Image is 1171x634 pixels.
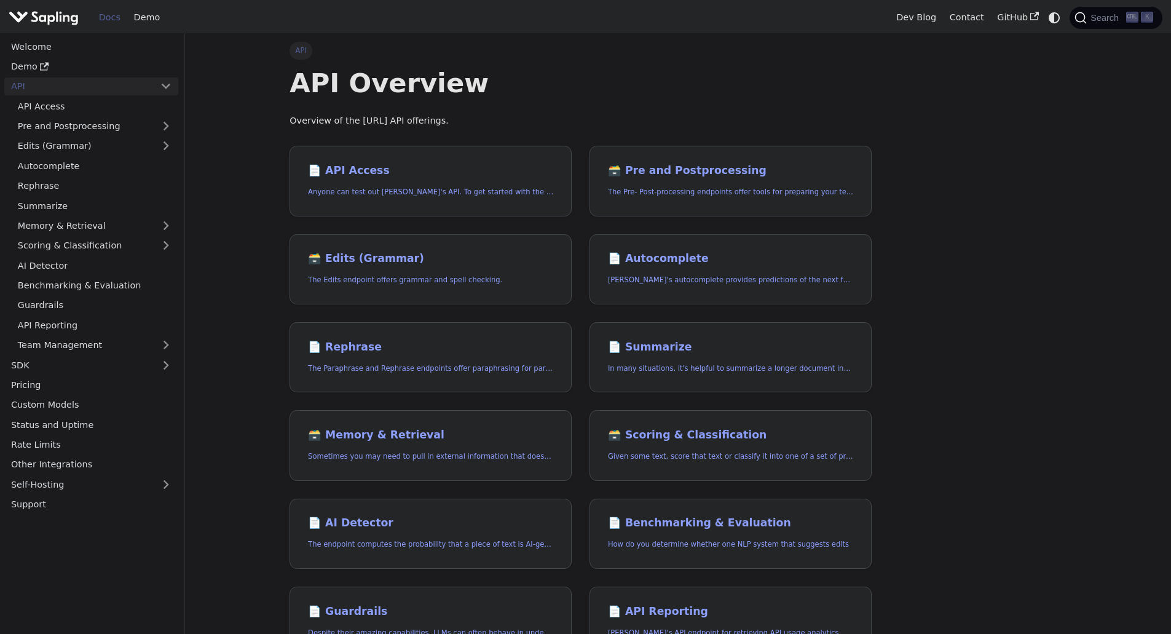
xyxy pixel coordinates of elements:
a: Guardrails [11,296,178,314]
a: API Access [11,97,178,115]
kbd: K [1141,12,1153,23]
a: Summarize [11,197,178,215]
a: Autocomplete [11,157,178,175]
a: 📄️ API AccessAnyone can test out [PERSON_NAME]'s API. To get started with the API, simply: [290,146,572,216]
nav: Breadcrumbs [290,42,872,59]
h2: Rephrase [308,341,553,354]
h2: Memory & Retrieval [308,429,553,442]
a: Edits (Grammar) [11,137,178,155]
p: The Pre- Post-processing endpoints offer tools for preparing your text data for ingestation as we... [608,186,853,198]
h2: Edits (Grammar) [308,252,553,266]
a: Sapling.ai [9,9,83,26]
a: Self-Hosting [4,475,178,493]
p: The Paraphrase and Rephrase endpoints offer paraphrasing for particular styles. [308,363,553,374]
h2: Scoring & Classification [608,429,853,442]
span: API [290,42,312,59]
p: The endpoint computes the probability that a piece of text is AI-generated, [308,539,553,550]
a: Other Integrations [4,456,178,474]
h2: Pre and Postprocessing [608,164,853,178]
a: Custom Models [4,396,178,414]
a: Demo [127,8,167,27]
button: Search (Ctrl+K) [1070,7,1162,29]
p: The Edits endpoint offers grammar and spell checking. [308,274,553,286]
a: Status and Uptime [4,416,178,434]
a: Dev Blog [889,8,942,27]
a: AI Detector [11,256,178,274]
a: 📄️ Benchmarking & EvaluationHow do you determine whether one NLP system that suggests edits [589,499,872,569]
h1: API Overview [290,66,872,100]
a: API [4,77,154,95]
button: Expand sidebar category 'SDK' [154,356,178,374]
a: Pricing [4,376,178,394]
a: SDK [4,356,154,374]
a: API Reporting [11,316,178,334]
h2: API Reporting [608,605,853,619]
a: 🗃️ Edits (Grammar)The Edits endpoint offers grammar and spell checking. [290,234,572,305]
a: 🗃️ Scoring & ClassificationGiven some text, score that text or classify it into one of a set of p... [589,410,872,481]
h2: AI Detector [308,517,553,530]
a: GitHub [990,8,1045,27]
p: Anyone can test out Sapling's API. To get started with the API, simply: [308,186,553,198]
a: Demo [4,58,178,76]
a: Benchmarking & Evaluation [11,277,178,295]
a: Scoring & Classification [11,237,178,255]
a: Docs [92,8,127,27]
a: Team Management [11,336,178,354]
p: In many situations, it's helpful to summarize a longer document into a shorter, more easily diges... [608,363,853,374]
a: 📄️ RephraseThe Paraphrase and Rephrase endpoints offer paraphrasing for particular styles. [290,322,572,393]
p: How do you determine whether one NLP system that suggests edits [608,539,853,550]
p: Overview of the [URL] API offerings. [290,114,872,129]
h2: Summarize [608,341,853,354]
button: Switch between dark and light mode (currently system mode) [1046,9,1063,26]
p: Sometimes you may need to pull in external information that doesn't fit in the context size of an... [308,451,553,462]
a: 📄️ AI DetectorThe endpoint computes the probability that a piece of text is AI-generated, [290,499,572,569]
a: 🗃️ Memory & RetrievalSometimes you may need to pull in external information that doesn't fit in t... [290,410,572,481]
a: 📄️ Autocomplete[PERSON_NAME]'s autocomplete provides predictions of the next few characters or words [589,234,872,305]
a: Support [4,496,178,513]
a: Memory & Retrieval [11,217,178,235]
p: Given some text, score that text or classify it into one of a set of pre-specified categories. [608,451,853,462]
img: Sapling.ai [9,9,79,26]
button: Collapse sidebar category 'API' [154,77,178,95]
h2: Benchmarking & Evaluation [608,517,853,530]
p: Sapling's autocomplete provides predictions of the next few characters or words [608,274,853,286]
h2: Guardrails [308,605,553,619]
a: Rephrase [11,177,178,195]
a: Contact [943,8,991,27]
a: Rate Limits [4,436,178,454]
span: Search [1087,13,1126,23]
a: Pre and Postprocessing [11,117,178,135]
h2: API Access [308,164,553,178]
a: Welcome [4,38,178,55]
h2: Autocomplete [608,252,853,266]
a: 📄️ SummarizeIn many situations, it's helpful to summarize a longer document into a shorter, more ... [589,322,872,393]
a: 🗃️ Pre and PostprocessingThe Pre- Post-processing endpoints offer tools for preparing your text d... [589,146,872,216]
